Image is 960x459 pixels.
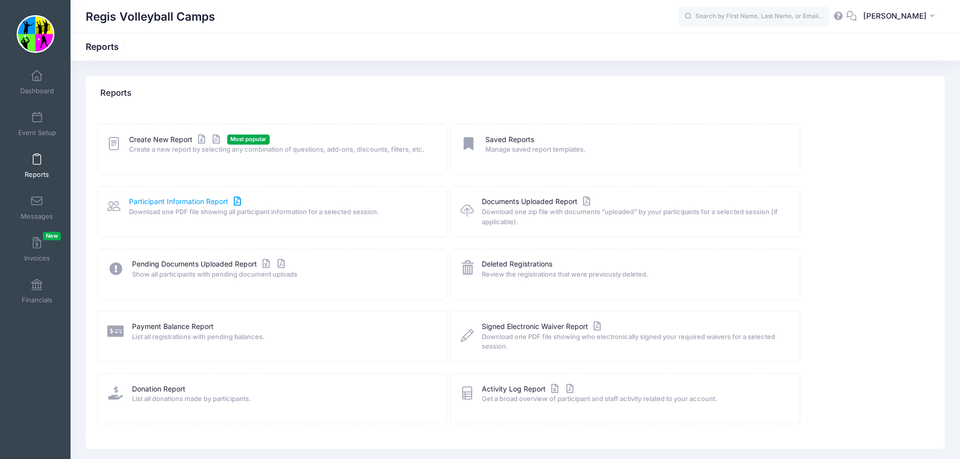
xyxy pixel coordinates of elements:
a: InvoicesNew [13,232,61,267]
span: Event Setup [18,128,56,137]
a: Messages [13,190,61,225]
button: [PERSON_NAME] [857,5,945,28]
a: Payment Balance Report [132,321,214,332]
span: Invoices [24,254,50,263]
a: Financials [13,274,61,309]
span: Create a new report by selecting any combination of questions, add-ons, discounts, filters, etc. [129,145,433,155]
h1: Regis Volleyball Camps [86,5,215,28]
input: Search by First Name, Last Name, or Email... [678,7,829,27]
a: Participant Information Report [129,196,243,207]
a: Documents Uploaded Report [482,196,593,207]
span: [PERSON_NAME] [863,11,927,22]
a: Dashboard [13,64,61,100]
a: Donation Report [132,384,185,395]
a: Saved Reports [485,135,534,145]
span: Financials [22,296,52,304]
a: Pending Documents Uploaded Report [132,259,287,270]
span: Manage saved report templates. [485,145,787,155]
span: Show all participants with pending document uploads [132,270,433,280]
span: List all registrations with pending balances. [132,332,433,342]
span: Reports [25,170,49,179]
span: Download one PDF file showing all participant information for a selected session. [129,207,433,217]
span: New [43,232,61,240]
span: Review the registrations that were previously deleted. [482,270,786,280]
h4: Reports [100,79,132,108]
span: Download one zip file with documents "uploaded" by your participants for a selected session (if a... [482,207,786,227]
a: Activity Log Report [482,384,576,395]
a: Reports [13,148,61,183]
a: Deleted Registrations [482,259,552,270]
span: Dashboard [20,87,54,95]
span: Get a broad overview of participant and staff activity related to your account. [482,394,786,404]
span: Download one PDF file showing who electronically signed your required waivers for a selected sess... [482,332,786,352]
a: Create New Report [129,135,223,145]
span: Most popular [227,135,270,144]
span: Messages [21,212,53,221]
span: List all donations made by participants. [132,394,433,404]
a: Signed Electronic Waiver Report [482,321,603,332]
h1: Reports [86,41,127,52]
img: Regis Volleyball Camps [17,15,54,53]
a: Event Setup [13,106,61,142]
